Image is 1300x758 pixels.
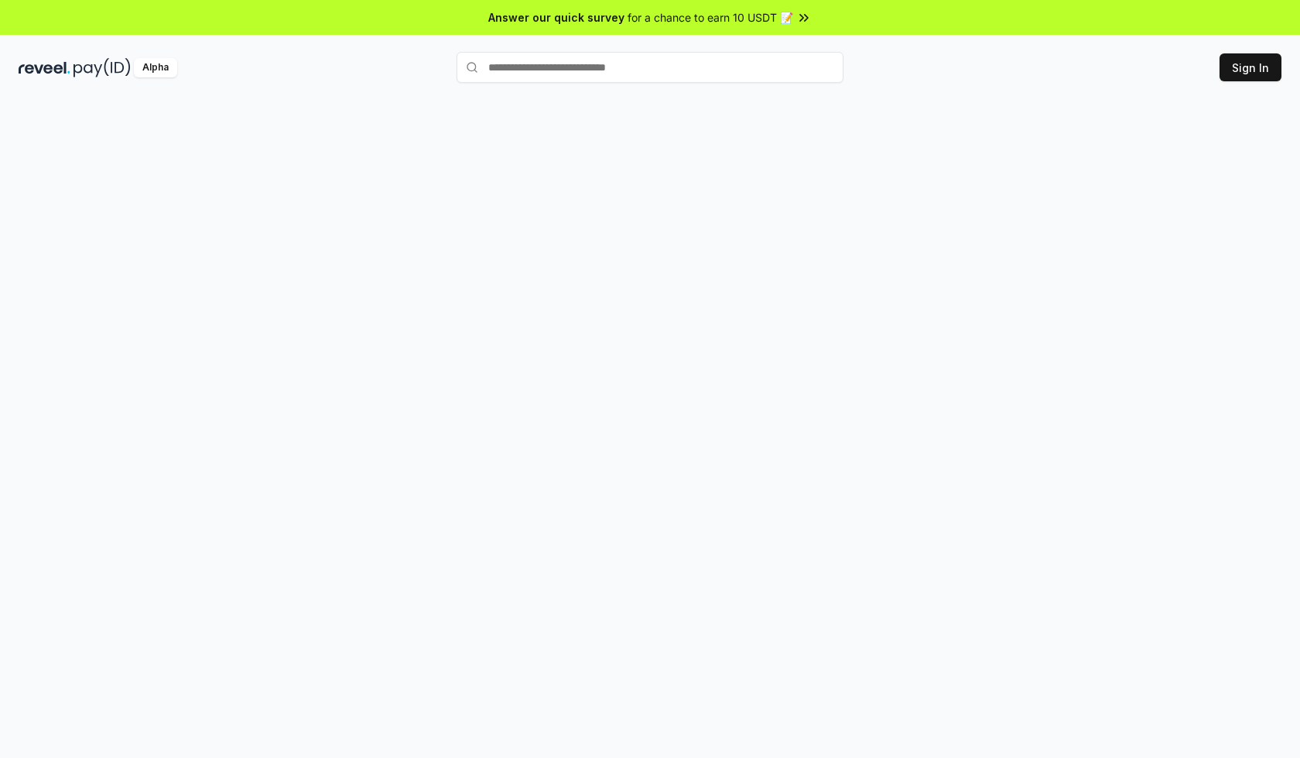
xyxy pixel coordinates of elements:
[488,9,624,26] span: Answer our quick survey
[134,58,177,77] div: Alpha
[1220,53,1281,81] button: Sign In
[74,58,131,77] img: pay_id
[19,58,70,77] img: reveel_dark
[628,9,793,26] span: for a chance to earn 10 USDT 📝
